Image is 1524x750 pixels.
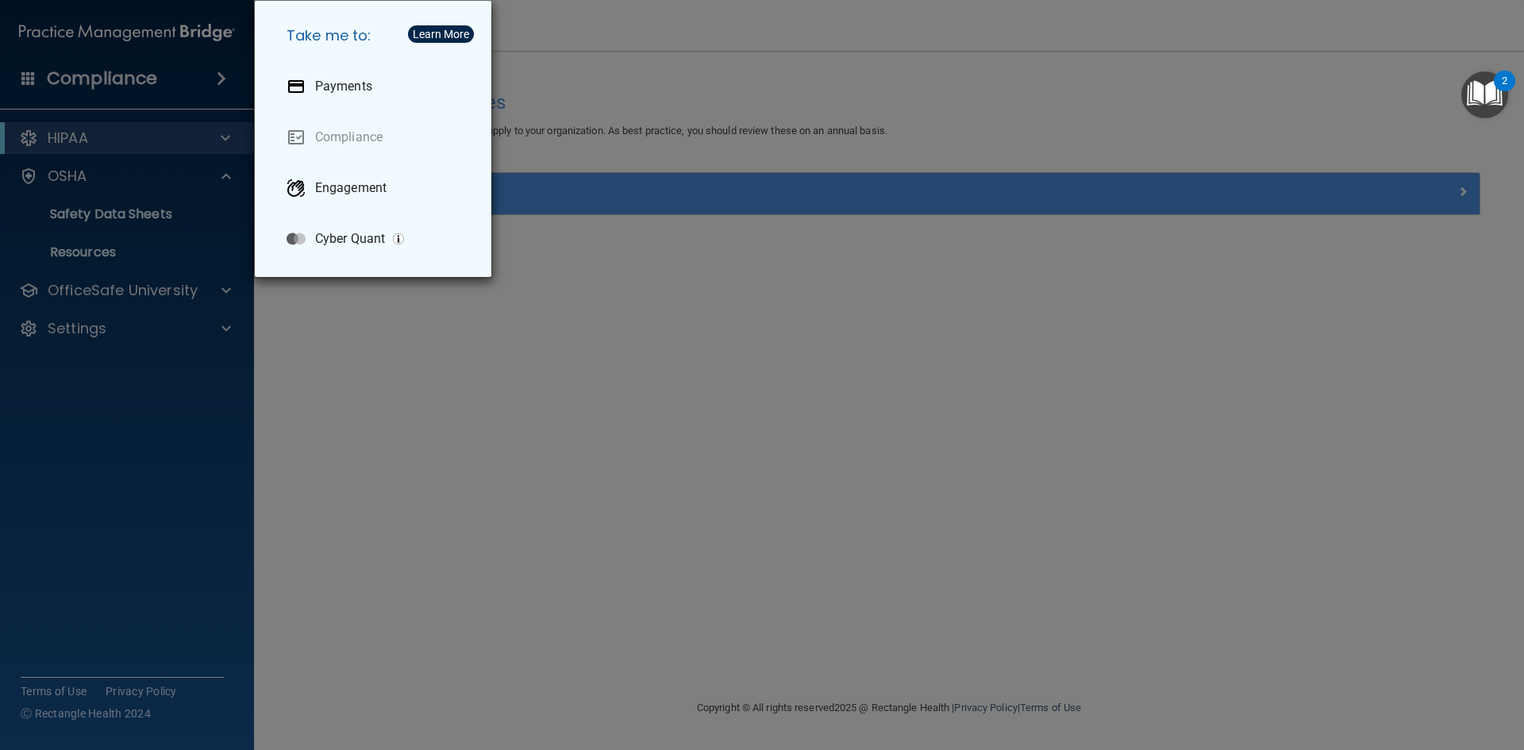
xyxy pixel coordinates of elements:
[274,217,479,261] a: Cyber Quant
[274,13,479,58] h5: Take me to:
[315,79,372,94] p: Payments
[413,29,469,40] div: Learn More
[315,180,387,196] p: Engagement
[315,231,385,247] p: Cyber Quant
[274,166,479,210] a: Engagement
[1461,71,1508,118] button: Open Resource Center, 2 new notifications
[1502,81,1507,102] div: 2
[408,25,474,43] button: Learn More
[274,115,479,160] a: Compliance
[274,64,479,109] a: Payments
